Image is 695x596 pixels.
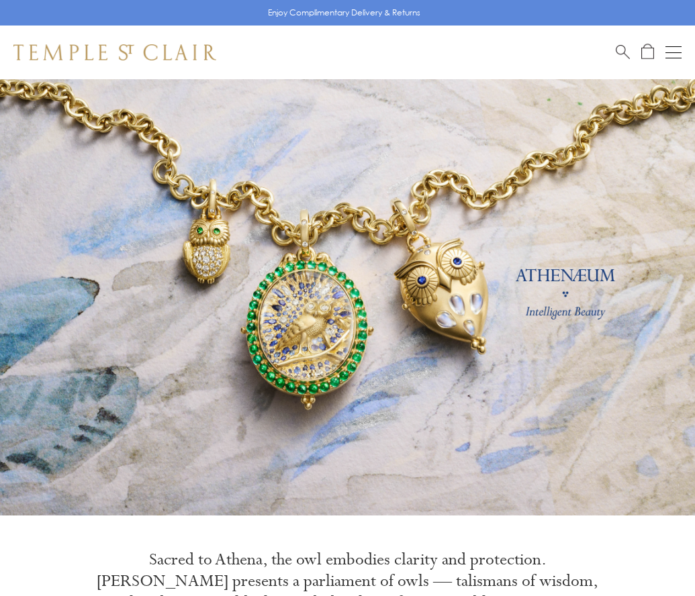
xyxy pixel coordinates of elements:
img: Temple St. Clair [13,44,216,60]
a: Open Shopping Bag [641,44,654,60]
a: Search [616,44,630,60]
p: Enjoy Complimentary Delivery & Returns [268,6,420,19]
button: Open navigation [665,44,682,60]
